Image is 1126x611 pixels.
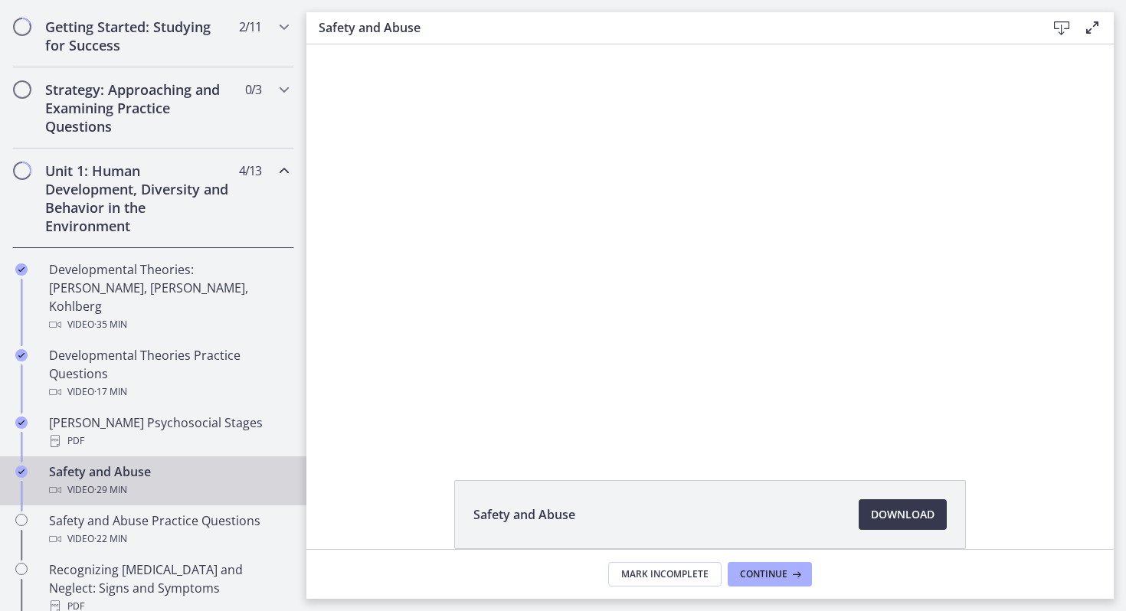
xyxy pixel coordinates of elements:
[319,18,1022,37] h3: Safety and Abuse
[728,562,812,586] button: Continue
[94,530,127,548] span: · 22 min
[45,80,232,136] h2: Strategy: Approaching and Examining Practice Questions
[49,315,288,334] div: Video
[94,383,127,401] span: · 17 min
[15,349,28,361] i: Completed
[15,466,28,478] i: Completed
[239,18,261,36] span: 2 / 11
[45,162,232,235] h2: Unit 1: Human Development, Diversity and Behavior in the Environment
[15,417,28,429] i: Completed
[49,462,288,499] div: Safety and Abuse
[621,568,709,580] span: Mark Incomplete
[49,511,288,548] div: Safety and Abuse Practice Questions
[859,499,947,530] a: Download
[49,481,288,499] div: Video
[871,505,935,524] span: Download
[239,162,261,180] span: 4 / 13
[473,505,575,524] span: Safety and Abuse
[306,44,1114,445] iframe: Video Lesson
[49,260,288,334] div: Developmental Theories: [PERSON_NAME], [PERSON_NAME], Kohlberg
[49,432,288,450] div: PDF
[94,481,127,499] span: · 29 min
[608,562,722,586] button: Mark Incomplete
[45,18,232,54] h2: Getting Started: Studying for Success
[740,568,787,580] span: Continue
[94,315,127,334] span: · 35 min
[245,80,261,99] span: 0 / 3
[49,346,288,401] div: Developmental Theories Practice Questions
[49,413,288,450] div: [PERSON_NAME] Psychosocial Stages
[49,530,288,548] div: Video
[49,383,288,401] div: Video
[15,263,28,276] i: Completed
